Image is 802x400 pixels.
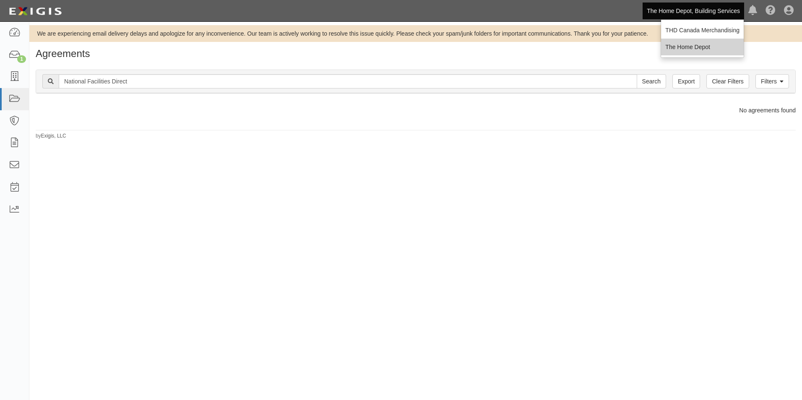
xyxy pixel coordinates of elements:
i: Help Center - Complianz [766,6,776,16]
div: 1 [17,55,26,63]
a: The Home Depot, Building Services [643,3,744,19]
div: We are experiencing email delivery delays and apologize for any inconvenience. Our team is active... [29,29,802,38]
div: No agreements found [29,106,802,114]
a: Clear Filters [706,74,749,88]
input: Search [59,74,637,88]
a: Filters [755,74,789,88]
a: Export [672,74,700,88]
input: Search [637,74,666,88]
small: by [36,132,66,140]
a: The Home Depot [661,39,744,55]
h1: Agreements [36,48,796,59]
a: Exigis, LLC [41,133,66,139]
img: logo-5460c22ac91f19d4615b14bd174203de0afe785f0fc80cf4dbbc73dc1793850b.png [6,4,64,19]
a: THD Canada Merchandising [661,22,744,39]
